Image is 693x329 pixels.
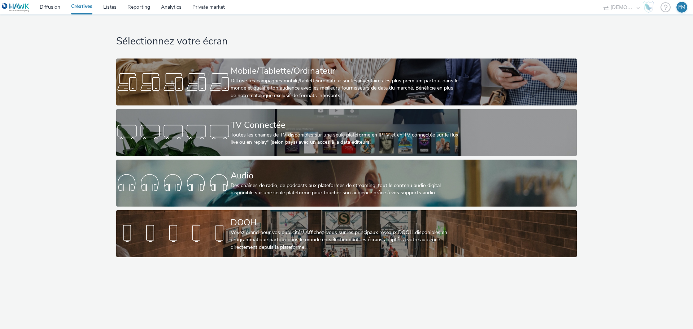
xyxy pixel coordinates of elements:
[116,109,576,156] a: TV ConnectéeToutes les chaines de TV disponibles sur une seule plateforme en IPTV et en TV connec...
[231,216,459,229] div: DOOH
[116,59,576,105] a: Mobile/Tablette/OrdinateurDiffuse tes campagnes mobile/tablette/ordinateur sur les inventaires le...
[231,77,459,99] div: Diffuse tes campagnes mobile/tablette/ordinateur sur les inventaires les plus premium partout dan...
[678,2,685,13] div: FM
[231,229,459,251] div: Voyez grand pour vos publicités! Affichez-vous sur les principaux réseaux DOOH disponibles en pro...
[231,182,459,197] div: Des chaînes de radio, de podcasts aux plateformes de streaming: tout le contenu audio digital dis...
[231,119,459,131] div: TV Connectée
[231,65,459,77] div: Mobile/Tablette/Ordinateur
[116,35,576,48] h1: Sélectionnez votre écran
[643,1,654,13] img: Hawk Academy
[116,160,576,207] a: AudioDes chaînes de radio, de podcasts aux plateformes de streaming: tout le contenu audio digita...
[116,210,576,257] a: DOOHVoyez grand pour vos publicités! Affichez-vous sur les principaux réseaux DOOH disponibles en...
[2,3,30,12] img: undefined Logo
[231,169,459,182] div: Audio
[231,131,459,146] div: Toutes les chaines de TV disponibles sur une seule plateforme en IPTV et en TV connectée sur le f...
[643,1,657,13] a: Hawk Academy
